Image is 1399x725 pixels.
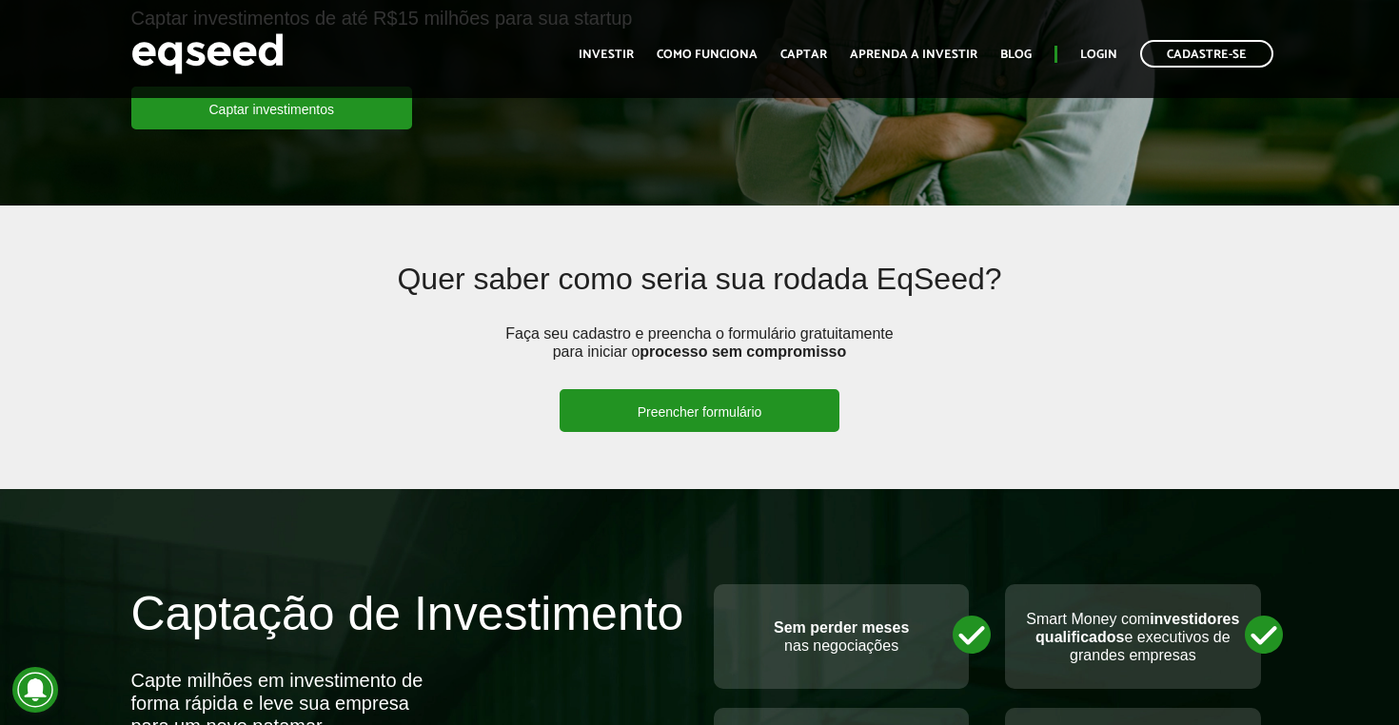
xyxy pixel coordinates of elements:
[1080,49,1117,61] a: Login
[247,263,1152,324] h2: Quer saber como seria sua rodada EqSeed?
[131,29,284,79] img: EqSeed
[131,87,413,129] a: Captar investimentos
[1024,610,1241,665] p: Smart Money com e executivos de grandes empresas
[780,49,827,61] a: Captar
[131,588,686,669] h2: Captação de Investimento
[560,389,840,432] a: Preencher formulário
[640,343,846,360] strong: processo sem compromisso
[733,618,950,655] p: nas negociações
[1000,49,1032,61] a: Blog
[1140,40,1273,68] a: Cadastre-se
[500,324,899,389] p: Faça seu cadastro e preencha o formulário gratuitamente para iniciar o
[774,619,909,636] strong: Sem perder meses
[579,49,634,61] a: Investir
[850,49,977,61] a: Aprenda a investir
[657,49,758,61] a: Como funciona
[1035,611,1239,645] strong: investidores qualificados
